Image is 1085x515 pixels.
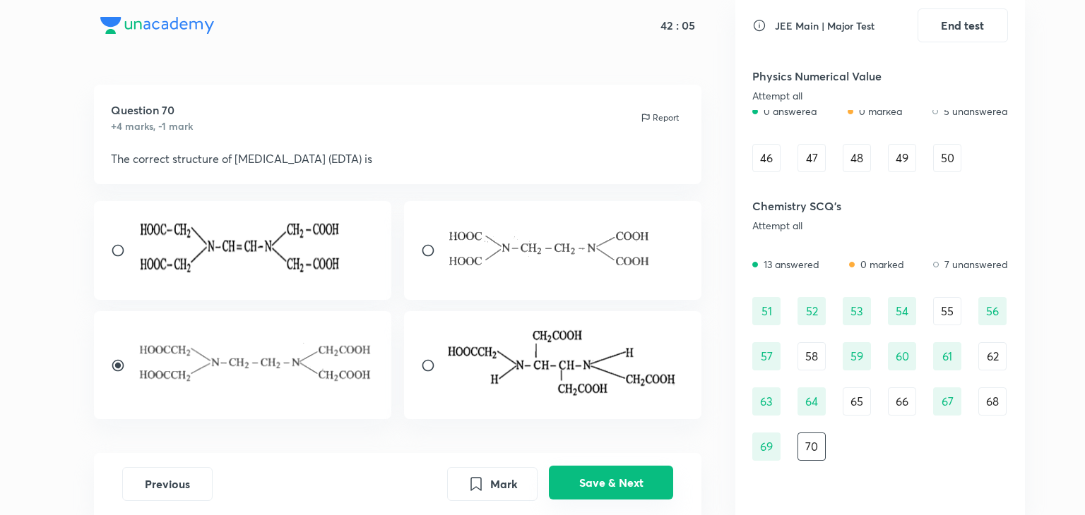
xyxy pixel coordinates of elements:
div: 47 [798,144,826,172]
h5: Question 70 [111,102,193,119]
img: 04-10-25-06:28:12-PM [446,226,654,271]
h6: +4 marks, -1 mark [111,119,193,133]
div: 64 [798,387,826,416]
div: Attempt all [752,90,931,102]
div: Attempt all [752,220,931,231]
button: End test [918,8,1008,42]
div: 53 [843,297,871,325]
div: 69 [752,432,781,461]
p: 0 marked [860,257,904,272]
p: The correct structure of [MEDICAL_DATA] (EDTA) is [111,150,685,167]
p: 0 answered [764,104,817,119]
button: Save & Next [549,466,673,499]
div: 46 [752,144,781,172]
h5: 05 [679,18,695,32]
div: 62 [978,342,1007,370]
img: 04-10-25-06:28:36-PM [136,341,375,384]
div: 49 [888,144,916,172]
div: 56 [978,297,1007,325]
button: Previous [122,467,213,501]
div: 68 [978,387,1007,416]
img: 04-10-25-06:28:56-PM [446,328,677,398]
img: 04-10-25-06:27:34-PM [136,218,350,279]
div: 59 [843,342,871,370]
div: 58 [798,342,826,370]
p: 13 answered [764,257,819,272]
div: 67 [933,387,961,416]
p: Report [653,111,679,124]
p: 0 marked [859,104,903,119]
div: 55 [933,297,961,325]
img: report icon [640,112,651,123]
div: 52 [798,297,826,325]
div: 57 [752,342,781,370]
div: 51 [752,297,781,325]
h6: JEE Main | Major Test [775,18,874,33]
div: 61 [933,342,961,370]
p: 7 unanswered [944,257,1008,272]
button: Mark [447,467,538,501]
h5: Physics Numerical Value [752,68,931,85]
h5: Chemistry SCQ's [752,198,931,214]
div: 48 [843,144,871,172]
div: 66 [888,387,916,416]
p: 5 unanswered [944,104,1008,119]
div: 50 [933,144,961,172]
div: 63 [752,387,781,416]
h5: 42 : [658,18,679,32]
div: 65 [843,387,871,416]
div: 70 [798,432,826,461]
div: 54 [888,297,916,325]
div: 60 [888,342,916,370]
